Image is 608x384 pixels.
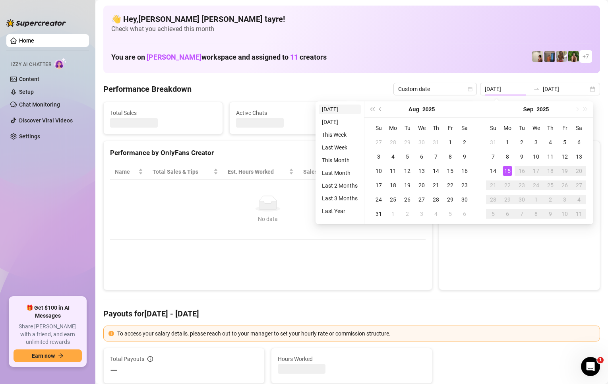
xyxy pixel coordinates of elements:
[103,308,600,319] h4: Payouts for [DATE] - [DATE]
[32,353,55,359] span: Earn now
[355,164,426,180] th: Chat Conversion
[14,323,82,346] span: Share [PERSON_NAME] with a friend, and earn unlimited rewards
[118,215,418,223] div: No data
[236,109,342,117] span: Active Chats
[533,86,540,92] span: to
[19,37,34,44] a: Home
[103,83,192,95] h4: Performance Breakdown
[14,349,82,362] button: Earn nowarrow-right
[14,304,82,320] span: 🎁 Get $100 in AI Messages
[108,331,114,336] span: exclamation-circle
[19,133,40,140] a: Settings
[153,167,212,176] span: Total Sales & Tips
[147,53,201,61] span: [PERSON_NAME]
[581,357,600,376] iframe: Intercom live chat
[445,147,593,158] div: Sales by OnlyFans Creator
[110,109,216,117] span: Total Sales
[54,58,67,69] img: AI Chatter
[485,85,530,93] input: Start date
[360,167,414,176] span: Chat Conversion
[303,167,345,176] span: Sales / Hour
[19,117,73,124] a: Discover Viral Videos
[468,87,472,91] span: calendar
[58,353,64,359] span: arrow-right
[398,83,472,95] span: Custom date
[298,164,356,180] th: Sales / Hour
[110,147,426,158] div: Performance by OnlyFans Creator
[228,167,287,176] div: Est. Hours Worked
[111,14,592,25] h4: 👋 Hey, [PERSON_NAME] [PERSON_NAME] tayre !
[6,19,66,27] img: logo-BBDzfeDw.svg
[115,167,137,176] span: Name
[19,89,34,95] a: Setup
[117,329,595,338] div: To access your salary details, please reach out to your manager to set your hourly rate or commis...
[147,356,153,362] span: info-circle
[543,85,588,93] input: End date
[110,364,118,377] span: —
[11,61,51,68] span: Izzy AI Chatter
[19,76,39,82] a: Content
[278,355,426,363] span: Hours Worked
[110,355,144,363] span: Total Payouts
[290,53,298,61] span: 11
[544,51,555,62] img: Wayne
[19,101,60,108] a: Chat Monitoring
[362,109,468,117] span: Messages Sent
[583,52,589,61] span: + 7
[568,51,579,62] img: Nathaniel
[111,25,592,33] span: Check what you achieved this month
[110,164,148,180] th: Name
[532,51,543,62] img: Ralphy
[111,53,327,62] h1: You are on workspace and assigned to creators
[533,86,540,92] span: swap-right
[556,51,567,62] img: Nathaniel
[148,164,223,180] th: Total Sales & Tips
[597,357,604,363] span: 1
